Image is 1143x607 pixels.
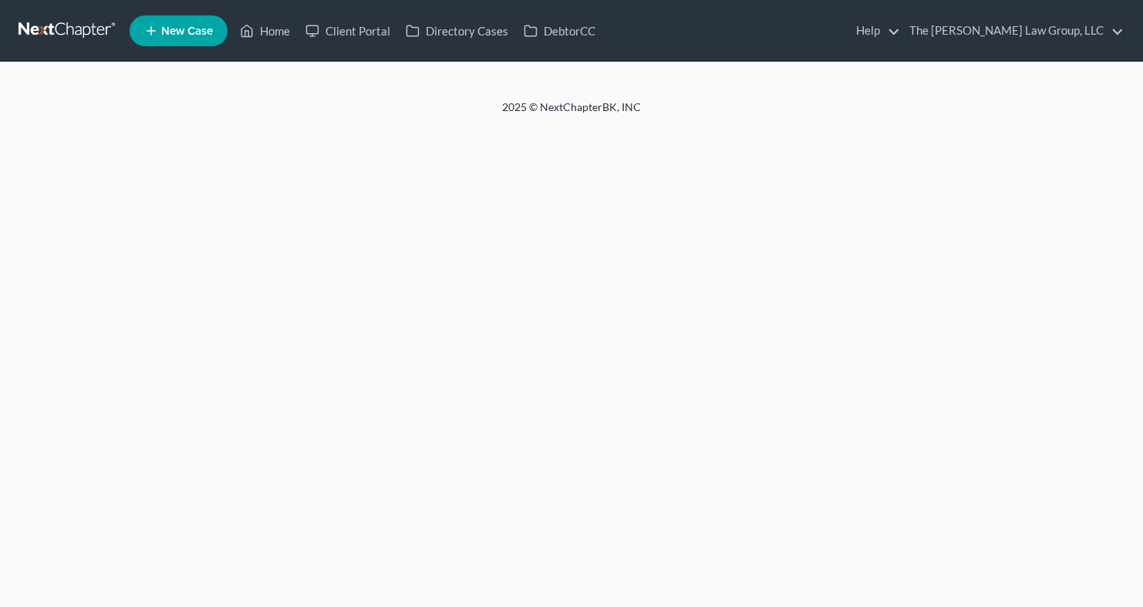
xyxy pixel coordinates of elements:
a: Help [848,17,900,45]
a: The [PERSON_NAME] Law Group, LLC [902,17,1124,45]
a: DebtorCC [516,17,603,45]
a: Directory Cases [398,17,516,45]
a: Home [232,17,298,45]
a: Client Portal [298,17,398,45]
div: 2025 © NextChapterBK, INC [132,99,1011,127]
new-legal-case-button: New Case [130,15,228,46]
